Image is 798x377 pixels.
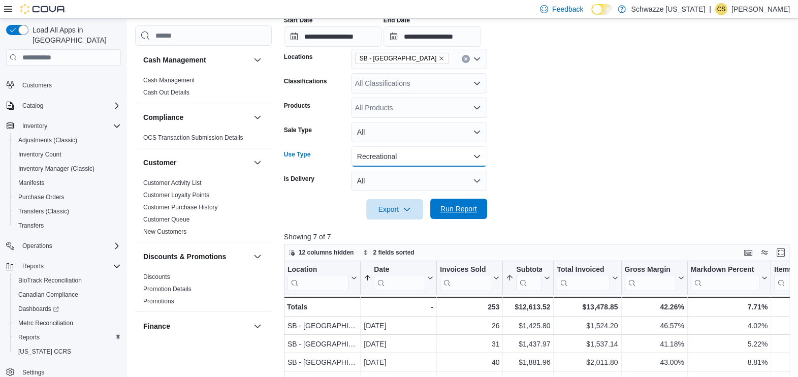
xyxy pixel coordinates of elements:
[18,79,56,91] a: Customers
[14,219,48,232] a: Transfers
[143,55,206,65] h3: Cash Management
[288,338,357,350] div: SB - [GEOGRAPHIC_DATA]
[143,228,186,236] span: New Customers
[251,111,264,123] button: Compliance
[14,163,99,175] a: Inventory Manager (Classic)
[14,274,86,287] a: BioTrack Reconciliation
[22,242,52,250] span: Operations
[14,177,121,189] span: Manifests
[14,205,121,217] span: Transfers (Classic)
[355,53,449,64] span: SB - Garden City
[591,4,613,15] input: Dark Mode
[288,265,357,291] button: Location
[557,301,618,313] div: $13,478.85
[473,104,481,112] button: Open list of options
[14,317,121,329] span: Metrc Reconciliation
[10,302,125,316] a: Dashboards
[14,303,121,315] span: Dashboards
[440,265,491,291] div: Invoices Sold
[18,348,71,356] span: [US_STATE] CCRS
[775,246,787,259] button: Enter fullscreen
[516,265,542,291] div: Subtotal
[372,199,417,219] span: Export
[715,3,727,15] div: Clay Strickland
[143,216,189,223] a: Customer Queue
[440,204,477,214] span: Run Report
[143,179,202,186] a: Customer Activity List
[22,368,44,376] span: Settings
[14,148,66,161] a: Inventory Count
[364,338,433,350] div: [DATE]
[284,150,310,159] label: Use Type
[717,3,726,15] span: CS
[14,148,121,161] span: Inventory Count
[10,330,125,344] button: Reports
[364,320,433,332] div: [DATE]
[624,338,684,350] div: 41.18%
[384,16,410,24] label: End Date
[691,265,759,275] div: Markdown Percent
[14,345,121,358] span: Washington CCRS
[14,274,121,287] span: BioTrack Reconciliation
[288,356,357,368] div: SB - [GEOGRAPHIC_DATA]
[14,177,48,189] a: Manifests
[22,122,47,130] span: Inventory
[143,298,174,305] a: Promotions
[709,3,711,15] p: |
[143,88,189,97] span: Cash Out Details
[557,265,610,275] div: Total Invoiced
[2,119,125,133] button: Inventory
[143,252,249,262] button: Discounts & Promotions
[440,265,499,291] button: Invoices Sold
[10,162,125,176] button: Inventory Manager (Classic)
[28,25,121,45] span: Load All Apps in [GEOGRAPHIC_DATA]
[506,301,550,313] div: $12,613.52
[14,345,75,358] a: [US_STATE] CCRS
[624,265,676,291] div: Gross Margin
[557,338,618,350] div: $1,537.14
[14,303,63,315] a: Dashboards
[624,265,684,291] button: Gross Margin
[374,265,425,275] div: Date
[143,192,209,199] a: Customer Loyalty Points
[20,4,66,14] img: Cova
[430,199,487,219] button: Run Report
[18,260,48,272] button: Reports
[2,77,125,92] button: Customers
[284,126,312,134] label: Sale Type
[18,193,65,201] span: Purchase Orders
[10,147,125,162] button: Inventory Count
[366,199,423,219] button: Export
[143,204,218,211] a: Customer Purchase History
[552,4,583,14] span: Feedback
[438,55,444,61] button: Remove SB - Garden City from selection in this group
[18,319,73,327] span: Metrc Reconciliation
[18,207,69,215] span: Transfers (Classic)
[14,163,121,175] span: Inventory Manager (Classic)
[691,338,768,350] div: 5.22%
[18,78,121,91] span: Customers
[14,289,121,301] span: Canadian Compliance
[624,265,676,275] div: Gross Margin
[440,265,491,275] div: Invoices Sold
[10,133,125,147] button: Adjustments (Classic)
[22,262,44,270] span: Reports
[691,265,768,291] button: Markdown Percent
[2,259,125,273] button: Reports
[14,191,69,203] a: Purchase Orders
[557,356,618,368] div: $2,011.80
[731,3,790,15] p: [PERSON_NAME]
[10,190,125,204] button: Purchase Orders
[299,248,354,257] span: 12 columns hidden
[374,265,425,291] div: Date
[360,53,436,64] span: SB - [GEOGRAPHIC_DATA]
[143,158,176,168] h3: Customer
[251,250,264,263] button: Discounts & Promotions
[287,301,357,313] div: Totals
[143,215,189,224] span: Customer Queue
[143,321,249,331] button: Finance
[18,136,77,144] span: Adjustments (Classic)
[14,191,121,203] span: Purchase Orders
[284,232,794,242] p: Showing 7 of 7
